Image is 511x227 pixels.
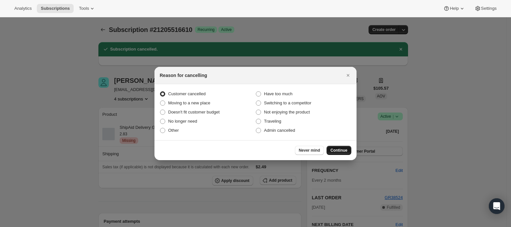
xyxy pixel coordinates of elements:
span: Customer cancelled [168,91,206,96]
button: Close [343,71,353,80]
span: Analytics [14,6,32,11]
button: Continue [327,146,351,155]
span: Admin cancelled [264,128,295,133]
span: Moving to a new place [168,100,210,105]
span: Settings [481,6,497,11]
span: Never mind [299,148,320,153]
span: Help [450,6,459,11]
div: Open Intercom Messenger [489,198,504,214]
span: Continue [330,148,347,153]
button: Subscriptions [37,4,74,13]
button: Help [439,4,469,13]
button: Never mind [295,146,324,155]
span: Traveling [264,119,281,124]
span: Switching to a competitor [264,100,311,105]
h2: Reason for cancelling [160,72,207,79]
span: Subscriptions [41,6,70,11]
span: Have too much [264,91,292,96]
span: Doesn't fit customer budget [168,110,220,114]
span: No longer need [168,119,197,124]
span: Tools [79,6,89,11]
span: Other [168,128,179,133]
span: Not enjoying the product [264,110,310,114]
button: Tools [75,4,99,13]
button: Settings [471,4,501,13]
button: Analytics [10,4,36,13]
